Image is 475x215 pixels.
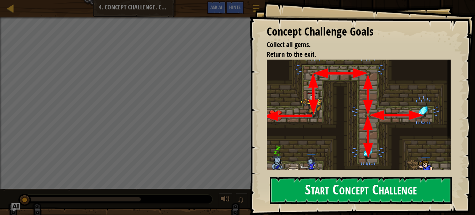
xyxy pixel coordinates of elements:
[258,49,449,60] li: Return to the exit.
[218,193,232,207] button: Adjust volume
[229,4,241,10] span: Hints
[210,4,222,10] span: Ask AI
[258,40,449,50] li: Collect all gems.
[267,24,451,40] div: Concept Challenge Goals
[237,194,244,205] span: ♫
[207,1,226,14] button: Ask AI
[248,1,265,18] button: Show game menu
[270,177,452,204] button: Start Concept Challenge
[236,193,248,207] button: ♫
[11,203,20,212] button: Ask AI
[267,49,316,59] span: Return to the exit.
[267,40,311,49] span: Collect all gems.
[267,60,451,177] img: First assesment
